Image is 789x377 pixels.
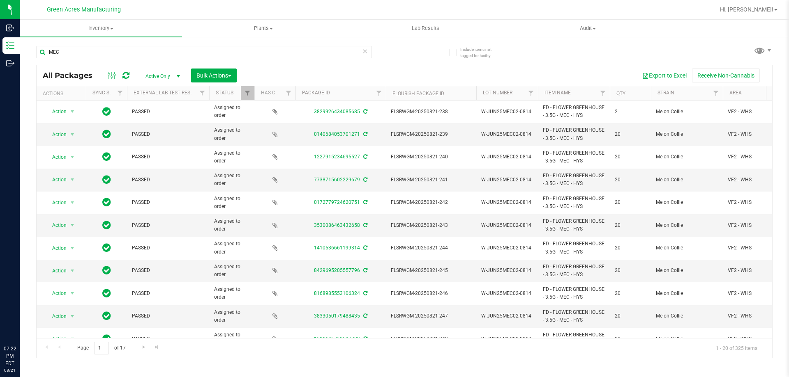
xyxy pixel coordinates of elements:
[391,222,471,229] span: FLSRWGM-20250821-243
[543,172,605,187] span: FD - FLOWER GREENHOUSE - 3.5G - MEC - HYS
[45,219,67,231] span: Action
[132,108,204,116] span: PASSED
[656,153,718,161] span: Melon Collie
[391,267,471,274] span: FLSRWGM-20250821-245
[481,108,533,116] span: W-JUN25MEC02-0814
[615,267,646,274] span: 20
[728,199,780,206] span: VF2 - WHS
[401,25,450,32] span: Lab Results
[362,46,368,57] span: Clear
[543,195,605,210] span: FD - FLOWER GREENHOUSE - 3.5G - MEC - HYS
[483,90,512,96] a: Lot Number
[45,197,67,208] span: Action
[362,109,367,114] span: Sync from Compliance System
[460,46,501,59] span: Include items not tagged for facility
[67,311,78,322] span: select
[656,335,718,343] span: Melon Collie
[543,149,605,165] span: FD - FLOWER GREENHOUSE - 3.5G - MEC - HYS
[67,129,78,140] span: select
[709,86,723,100] a: Filter
[6,59,14,67] inline-svg: Outbound
[391,130,471,138] span: FLSRWGM-20250821-239
[132,153,204,161] span: PASSED
[616,91,625,96] a: Qty
[615,199,646,206] span: 20
[43,91,83,96] div: Actions
[362,199,367,205] span: Sync from Compliance System
[481,312,533,320] span: W-JUN25MEC02-0814
[216,90,233,96] a: Status
[728,290,780,297] span: VF2 - WHS
[45,311,67,322] span: Action
[481,176,533,184] span: W-JUN25MEC02-0814
[113,86,127,100] a: Filter
[102,174,111,185] span: In Sync
[391,244,471,252] span: FLSRWGM-20250821-244
[134,90,198,96] a: External Lab Test Result
[543,126,605,142] span: FD - FLOWER GREENHOUSE - 3.5G - MEC - HYS
[43,71,101,80] span: All Packages
[637,69,692,82] button: Export to Excel
[391,199,471,206] span: FLSRWGM-20250821-242
[132,290,204,297] span: PASSED
[45,129,67,140] span: Action
[544,90,571,96] a: Item Name
[45,242,67,254] span: Action
[102,288,111,299] span: In Sync
[45,106,67,117] span: Action
[314,290,360,296] a: 8168985553106324
[362,267,367,273] span: Sync from Compliance System
[102,242,111,254] span: In Sync
[392,91,444,96] a: Flourish Package ID
[102,196,111,208] span: In Sync
[102,128,111,140] span: In Sync
[524,86,538,100] a: Filter
[241,86,254,100] a: Filter
[728,244,780,252] span: VF2 - WHS
[391,312,471,320] span: FLSRWGM-20250821-247
[182,25,344,32] span: Plants
[728,108,780,116] span: VF2 - WHS
[481,267,533,274] span: W-JUN25MEC02-0814
[615,244,646,252] span: 20
[656,176,718,184] span: Melon Collie
[656,108,718,116] span: Melon Collie
[132,130,204,138] span: PASSED
[314,131,360,137] a: 0140684053701271
[709,342,764,354] span: 1 - 20 of 325 items
[102,106,111,117] span: In Sync
[132,222,204,229] span: PASSED
[507,20,669,37] a: Audit
[481,222,533,229] span: W-JUN25MEC02-0814
[362,131,367,137] span: Sync from Compliance System
[67,219,78,231] span: select
[214,217,249,233] span: Assigned to order
[36,46,372,58] input: Search Package ID, Item Name, SKU, Lot or Part Number...
[67,174,78,185] span: select
[138,342,150,353] a: Go to the next page
[344,20,507,37] a: Lab Results
[391,335,471,343] span: FLSRWGM-20250821-248
[132,176,204,184] span: PASSED
[728,176,780,184] span: VF2 - WHS
[132,267,204,274] span: PASSED
[362,222,367,228] span: Sync from Compliance System
[720,6,773,13] span: Hi, [PERSON_NAME]!
[314,177,360,183] a: 7738715602229679
[182,20,344,37] a: Plants
[67,197,78,208] span: select
[282,86,295,100] a: Filter
[543,104,605,119] span: FD - FLOWER GREENHOUSE - 3.5G - MEC - HYS
[362,290,367,296] span: Sync from Compliance System
[102,265,111,276] span: In Sync
[615,108,646,116] span: 2
[132,335,204,343] span: PASSED
[362,336,367,342] span: Sync from Compliance System
[656,130,718,138] span: Melon Collie
[615,176,646,184] span: 20
[67,333,78,345] span: select
[214,286,249,301] span: Assigned to order
[314,199,360,205] a: 0172779724620751
[102,333,111,345] span: In Sync
[391,176,471,184] span: FLSRWGM-20250821-241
